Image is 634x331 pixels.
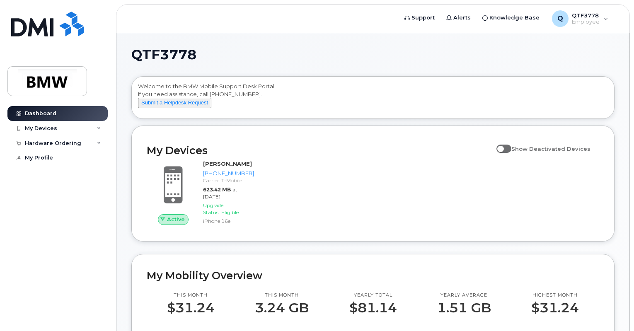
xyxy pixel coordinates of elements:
[511,145,590,152] span: Show Deactivated Devices
[203,160,252,167] strong: [PERSON_NAME]
[203,169,254,177] div: [PHONE_NUMBER]
[349,300,397,315] p: $81.14
[138,99,211,106] a: Submit a Helpdesk Request
[437,292,491,299] p: Yearly average
[255,292,309,299] p: This month
[167,215,185,223] span: Active
[131,48,196,61] span: QTF3778
[203,202,223,215] span: Upgrade Status:
[531,292,579,299] p: Highest month
[147,160,252,226] a: Active[PERSON_NAME][PHONE_NUMBER]Carrier: T-Mobile623.42 MBat [DATE]Upgrade Status:EligibleiPhone...
[167,292,215,299] p: This month
[255,300,309,315] p: 3.24 GB
[138,98,211,108] button: Submit a Helpdesk Request
[203,186,237,200] span: at [DATE]
[147,269,599,282] h2: My Mobility Overview
[531,300,579,315] p: $31.24
[203,217,254,225] div: iPhone 16e
[221,209,239,215] span: Eligible
[138,82,608,116] div: Welcome to the BMW Mobile Support Desk Portal If you need assistance, call [PHONE_NUMBER].
[147,144,492,157] h2: My Devices
[496,141,503,147] input: Show Deactivated Devices
[203,186,231,193] span: 623.42 MB
[349,292,397,299] p: Yearly total
[437,300,491,315] p: 1.51 GB
[167,300,215,315] p: $31.24
[203,177,254,184] div: Carrier: T-Mobile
